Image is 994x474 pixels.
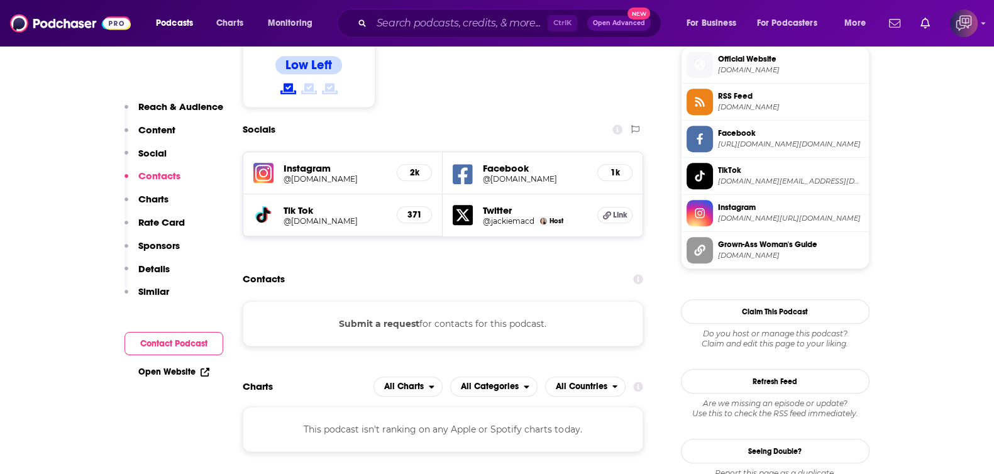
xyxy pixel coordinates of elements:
span: Do you host or manage this podcast? [681,329,870,339]
p: Reach & Audience [138,101,223,113]
h5: 371 [407,209,421,220]
button: Show profile menu [950,9,978,37]
h5: Instagram [284,162,387,174]
span: Link [613,210,627,220]
span: New [627,8,650,19]
span: Open Advanced [593,20,645,26]
a: RSS Feed[DOMAIN_NAME] [687,89,864,115]
button: Details [124,263,170,286]
a: Show notifications dropdown [915,13,935,34]
h5: Twitter [483,204,587,216]
a: Seeing Double? [681,439,870,463]
span: Official Website [718,53,864,65]
span: Ctrl K [548,15,577,31]
p: Sponsors [138,240,180,251]
button: Reach & Audience [124,101,223,124]
span: Instagram [718,202,864,213]
button: Contact Podcast [124,332,223,355]
h4: Low Left [285,57,332,73]
span: Podcasts [156,14,193,32]
a: TikTok[DOMAIN_NAME][EMAIL_ADDRESS][DOMAIN_NAME] [687,163,864,189]
button: Claim This Podcast [681,299,870,324]
div: Search podcasts, credits, & more... [349,9,673,38]
a: Instagram[DOMAIN_NAME][URL][DOMAIN_NAME] [687,200,864,226]
button: Content [124,124,175,147]
span: More [844,14,866,32]
span: instagram.com/grownasswoman.guide [718,214,864,223]
p: Content [138,124,175,136]
h2: Categories [450,377,538,397]
button: open menu [259,13,329,33]
button: open menu [147,13,209,33]
button: open menu [450,377,538,397]
p: Rate Card [138,216,185,228]
button: Open AdvancedNew [587,16,651,31]
span: For Podcasters [757,14,817,32]
a: Grown-Ass Woman's Guide[DOMAIN_NAME] [687,237,864,263]
span: All Categories [461,382,519,391]
span: Charts [216,14,243,32]
span: RSS Feed [718,91,864,102]
h5: Tik Tok [284,204,387,216]
button: open menu [545,377,626,397]
h2: Platforms [373,377,443,397]
a: Podchaser - Follow, Share and Rate Podcasts [10,11,131,35]
h5: 2k [407,167,421,178]
a: @jackiemacd [483,216,534,226]
span: Host [549,217,563,225]
h2: Socials [243,118,275,141]
h5: 1k [608,167,622,178]
a: Show notifications dropdown [884,13,905,34]
button: open menu [678,13,752,33]
span: https://www.facebook.com/grownasswoman.guide [718,140,864,149]
button: Contacts [124,170,180,193]
a: Facebook[URL][DOMAIN_NAME][DOMAIN_NAME] [687,126,864,152]
p: Details [138,263,170,275]
button: Social [124,147,167,170]
div: for contacts for this podcast. [243,301,644,346]
button: Submit a request [339,317,419,331]
span: feeds.buzzsprout.com [718,102,864,112]
span: Grown-Ass Woman's Guide [718,239,864,250]
span: All Countries [556,382,607,391]
span: Facebook [718,128,864,139]
span: TikTok [718,165,864,176]
button: open menu [836,13,881,33]
img: Jackie MacDougall [540,218,547,224]
button: open menu [749,13,836,33]
p: Similar [138,285,169,297]
div: Claim and edit this page to your liking. [681,329,870,349]
span: grownasswoman.guide [718,251,864,260]
button: Rate Card [124,216,185,240]
button: Charts [124,193,168,216]
h2: Contacts [243,267,285,291]
img: User Profile [950,9,978,37]
span: grownasswoman.guide [718,65,864,75]
a: @[DOMAIN_NAME] [284,216,387,226]
span: tiktok.com/@grownasswoman.guide [718,177,864,186]
a: Charts [208,13,251,33]
h2: Charts [243,380,273,392]
h5: Facebook [483,162,587,174]
a: Link [597,207,632,223]
a: Open Website [138,367,209,377]
p: Charts [138,193,168,205]
a: Official Website[DOMAIN_NAME] [687,52,864,78]
span: All Charts [384,382,424,391]
button: open menu [373,377,443,397]
a: @[DOMAIN_NAME] [483,174,587,184]
span: For Business [687,14,736,32]
h5: @[DOMAIN_NAME] [284,174,387,184]
span: Logged in as corioliscompany [950,9,978,37]
button: Similar [124,285,169,309]
h2: Countries [545,377,626,397]
span: Monitoring [268,14,312,32]
p: Social [138,147,167,159]
img: iconImage [253,163,273,183]
button: Refresh Feed [681,369,870,394]
p: Contacts [138,170,180,182]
